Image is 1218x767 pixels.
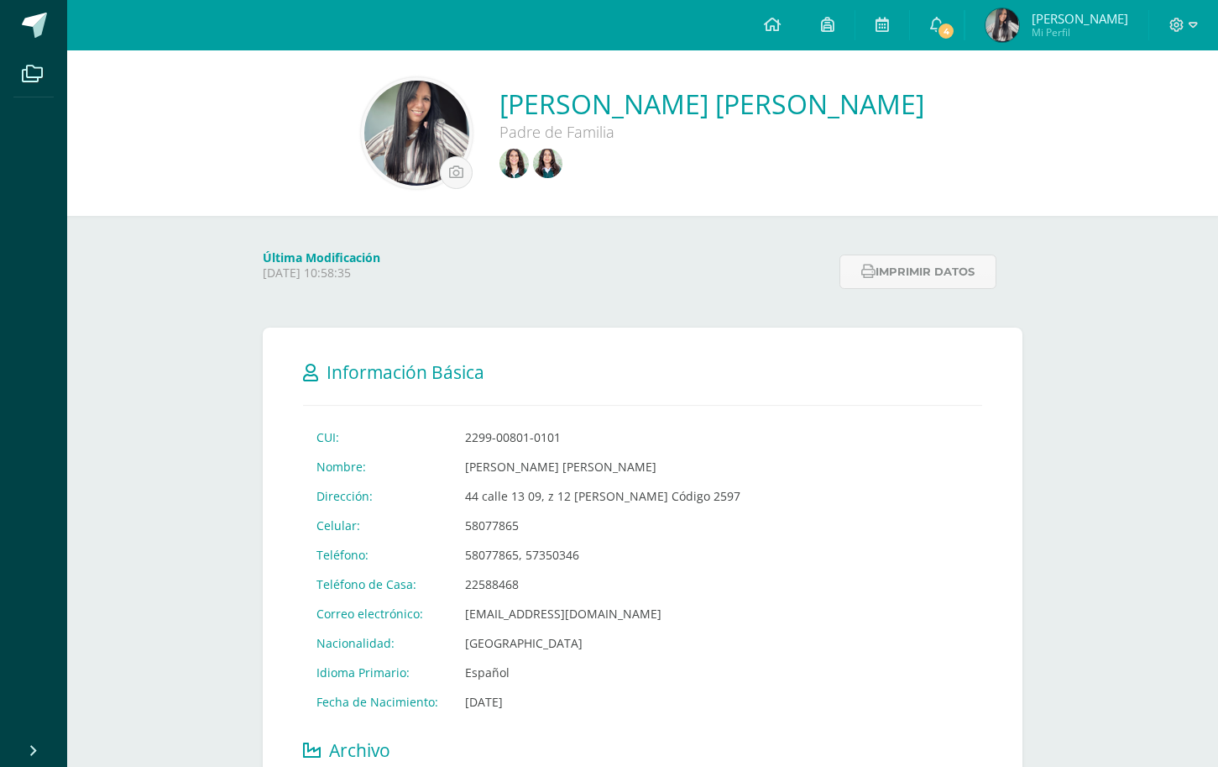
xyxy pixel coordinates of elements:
td: Correo electrónico: [303,599,452,628]
td: Nacionalidad: [303,628,452,658]
td: [EMAIL_ADDRESS][DOMAIN_NAME] [452,599,754,628]
img: 8972c7f4ccc03096f74c727f7a8d9a6d.png [499,149,529,178]
td: Español [452,658,754,687]
img: 385b3b1586739462712b222de42c8e73.png [364,81,469,186]
div: Padre de Familia [499,122,924,142]
span: Mi Perfil [1032,25,1128,39]
h4: Última Modificación [263,250,829,265]
td: 22588468 [452,570,754,599]
td: Celular: [303,511,452,540]
td: Teléfono: [303,540,452,570]
td: [GEOGRAPHIC_DATA] [452,628,754,658]
p: [DATE] 10:58:35 [263,265,829,281]
span: Información Básica [327,360,484,384]
td: 44 calle 13 09, z 12 [PERSON_NAME] Código 2597 [452,481,754,511]
td: Idioma Primario: [303,658,452,687]
td: 58077865, 57350346 [452,540,754,570]
td: [DATE] [452,687,754,717]
span: [PERSON_NAME] [1032,10,1128,27]
a: [PERSON_NAME] [PERSON_NAME] [499,86,924,122]
td: Dirección: [303,481,452,511]
img: 55e52b3daeede873a02a37e0ec1e886b.png [533,149,562,178]
td: Teléfono de Casa: [303,570,452,599]
td: Nombre: [303,452,452,481]
td: CUI: [303,423,452,452]
td: [PERSON_NAME] [PERSON_NAME] [452,452,754,481]
td: 58077865 [452,511,754,540]
td: 2299-00801-0101 [452,423,754,452]
img: fc1d7358278b5ecfd922354b5b0256cd.png [985,8,1019,42]
span: 4 [937,22,955,40]
span: Archivo [329,738,390,762]
button: Imprimir datos [839,255,996,289]
td: Fecha de Nacimiento: [303,687,452,717]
